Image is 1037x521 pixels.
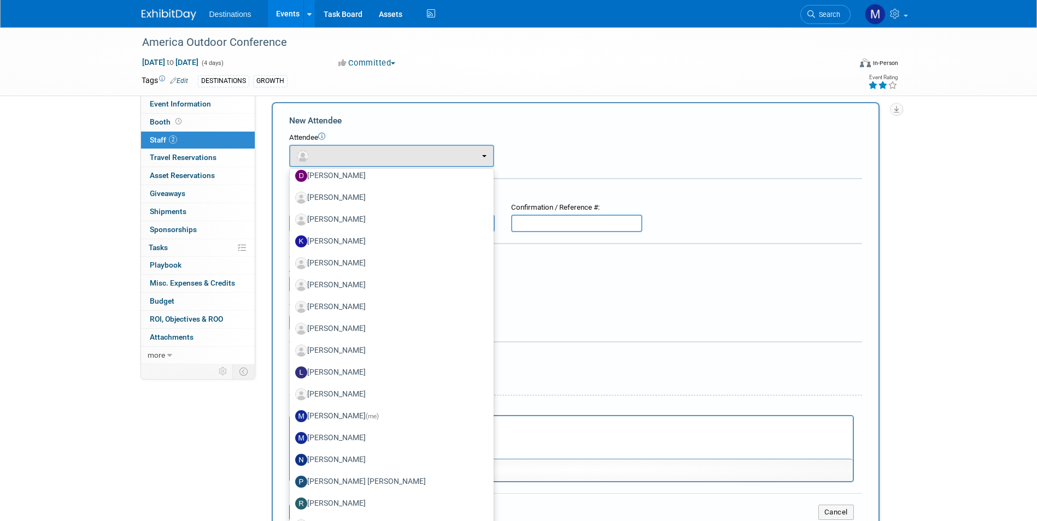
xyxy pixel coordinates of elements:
td: Toggle Event Tabs [232,364,255,378]
label: [PERSON_NAME] [295,298,483,316]
span: Destinations [209,10,251,19]
div: America Outdoor Conference [138,33,834,52]
div: GROWTH [253,75,288,87]
a: Misc. Expenses & Credits [141,275,255,292]
img: Associate-Profile-5.png [295,192,307,204]
div: In-Person [872,59,898,67]
div: Registration / Ticket Info (optional) [289,186,862,197]
span: Misc. Expenses & Credits [150,279,235,287]
span: Booth [150,117,184,126]
img: Associate-Profile-5.png [295,214,307,226]
span: (4 days) [201,60,224,67]
label: [PERSON_NAME] [295,189,483,206]
a: Giveaways [141,185,255,203]
div: Cost: [289,252,862,263]
img: Associate-Profile-5.png [295,345,307,357]
img: Associate-Profile-5.png [295,388,307,400]
div: Attendee [289,133,862,143]
a: Sponsorships [141,221,255,239]
label: [PERSON_NAME] [295,429,483,447]
img: R.jpg [295,498,307,510]
label: [PERSON_NAME] [295,233,483,250]
img: M.jpg [295,410,307,422]
a: Budget [141,293,255,310]
span: Budget [150,297,174,305]
div: Event Rating [868,75,898,80]
img: L.jpg [295,366,307,378]
span: Sponsorships [150,225,197,234]
span: Asset Reservations [150,171,215,180]
span: Event Information [150,99,211,108]
td: Personalize Event Tab Strip [214,364,233,378]
div: Confirmation / Reference #: [511,203,642,213]
label: [PERSON_NAME] [295,167,483,185]
a: Edit [170,77,188,85]
iframe: Rich Text Area [290,416,853,459]
a: more [141,347,255,364]
a: Travel Reservations [141,149,255,167]
span: Shipments [150,207,186,216]
a: Attachments [141,329,255,346]
label: [PERSON_NAME] [295,254,483,272]
label: [PERSON_NAME] [295,364,483,381]
span: Playbook [150,260,181,269]
img: K.jpg [295,235,307,247]
label: [PERSON_NAME] [PERSON_NAME] [295,473,483,490]
span: [DATE] [DATE] [142,57,199,67]
img: ExhibitDay [142,9,196,20]
button: Committed [335,57,400,69]
img: P.jpg [295,476,307,488]
a: Event Information [141,96,255,113]
label: [PERSON_NAME] [295,276,483,294]
td: Tags [142,75,188,87]
div: Event Format [786,57,899,73]
span: 2 [169,135,177,144]
label: [PERSON_NAME] [295,320,483,338]
span: Travel Reservations [150,153,216,162]
span: ROI, Objectives & ROO [150,315,223,323]
span: more [148,351,165,359]
div: Misc. Attachments & Notes [289,350,862,360]
a: Staff2 [141,132,255,149]
span: Staff [150,135,177,144]
span: Tasks [149,243,168,252]
div: Notes [289,403,854,413]
img: Associate-Profile-5.png [295,257,307,269]
div: New Attendee [289,115,862,127]
a: Asset Reservations [141,167,255,185]
span: to [165,58,175,67]
img: Melissa Schattenberg [865,4,886,25]
span: Booth not reserved yet [173,117,184,126]
div: DESTINATIONS [198,75,249,87]
span: Giveaways [150,189,185,198]
label: [PERSON_NAME] [295,211,483,228]
label: [PERSON_NAME] [295,407,483,425]
span: (me) [366,412,379,420]
img: D.jpg [295,170,307,182]
a: Playbook [141,257,255,274]
img: Format-Inperson.png [860,58,871,67]
a: Shipments [141,203,255,221]
a: Search [800,5,851,24]
label: [PERSON_NAME] [295,342,483,359]
img: M.jpg [295,432,307,444]
a: ROI, Objectives & ROO [141,311,255,328]
label: [PERSON_NAME] [295,386,483,403]
span: Attachments [150,333,194,341]
a: Tasks [141,239,255,257]
button: Cancel [818,505,854,520]
label: [PERSON_NAME] [295,495,483,512]
img: N.jpg [295,454,307,466]
img: Associate-Profile-5.png [295,323,307,335]
span: Search [815,10,840,19]
img: Associate-Profile-5.png [295,279,307,291]
img: Associate-Profile-5.png [295,301,307,313]
a: Booth [141,114,255,131]
label: [PERSON_NAME] [295,451,483,469]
